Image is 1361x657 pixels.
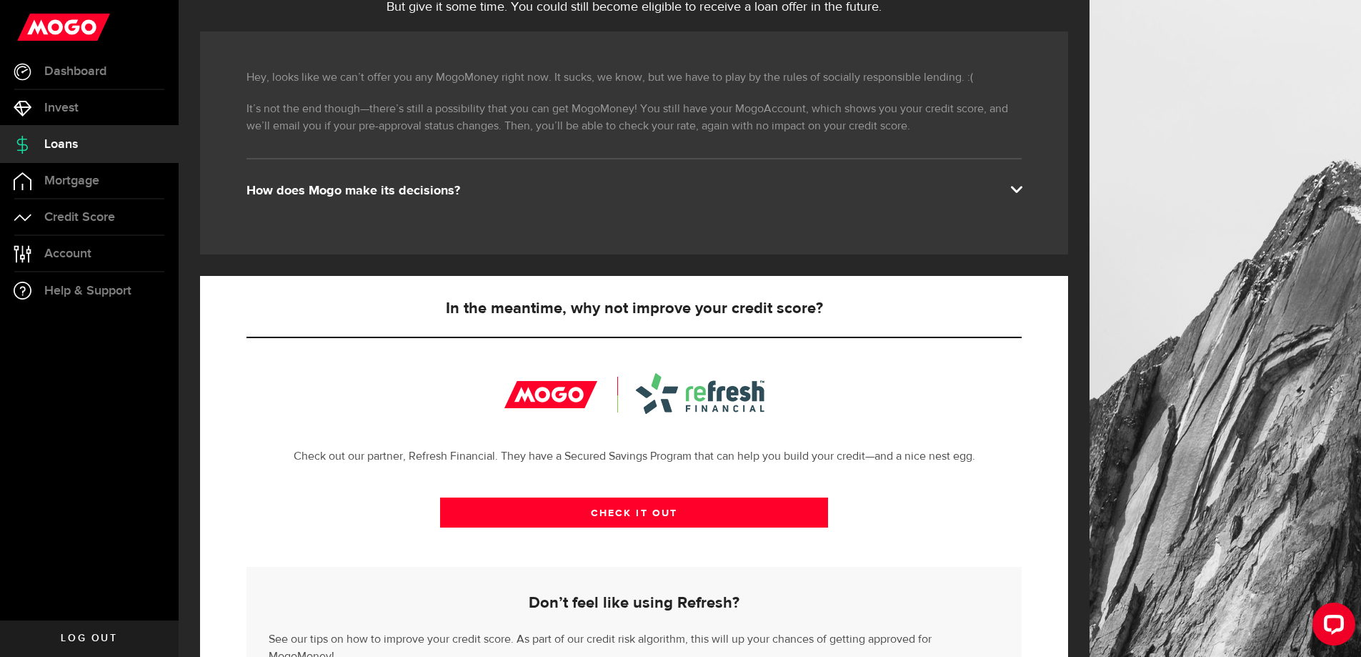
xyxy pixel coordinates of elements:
span: Dashboard [44,65,106,78]
p: Check out our partner, Refresh Financial. They have a Secured Savings Program that can help you b... [246,448,1022,465]
iframe: LiveChat chat widget [1301,597,1361,657]
span: Credit Score [44,211,115,224]
span: Loans [44,138,78,151]
span: Help & Support [44,285,131,297]
span: Account [44,247,91,260]
span: Mortgage [44,174,99,187]
span: Invest [44,102,79,114]
div: How does Mogo make its decisions? [246,182,1022,199]
h5: Don’t feel like using Refresh? [269,595,999,612]
span: Log out [61,633,117,643]
p: It’s not the end though—there’s still a possibility that you can get MogoMoney! You still have yo... [246,101,1022,135]
p: Hey, looks like we can’t offer you any MogoMoney right now. It sucks, we know, but we have to pla... [246,69,1022,87]
h5: In the meantime, why not improve your credit score? [246,300,1022,317]
a: CHECK IT OUT [440,498,828,528]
